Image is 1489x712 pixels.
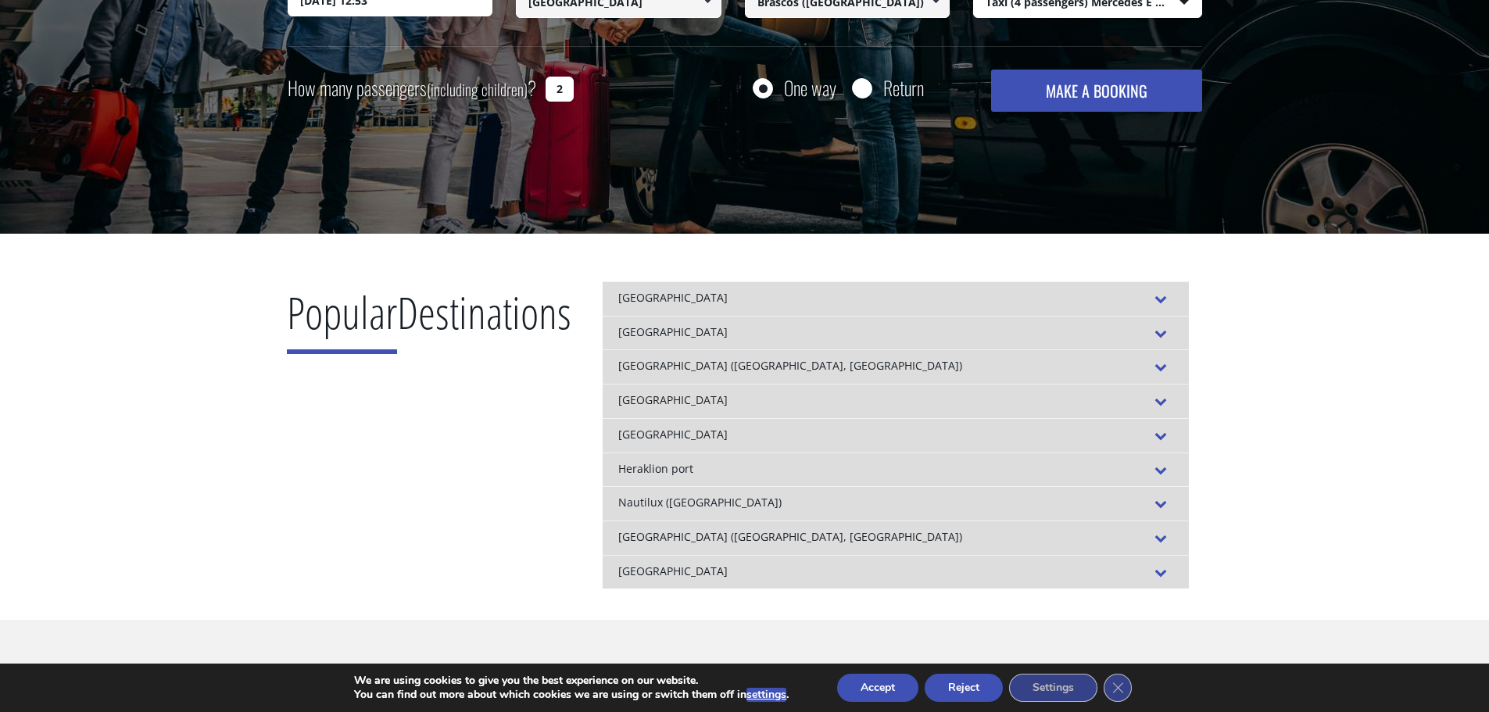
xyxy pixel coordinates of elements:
[603,418,1189,453] div: [GEOGRAPHIC_DATA]
[603,486,1189,521] div: Nautilux ([GEOGRAPHIC_DATA])
[991,70,1201,112] button: MAKE A BOOKING
[1009,674,1097,702] button: Settings
[288,70,536,108] label: How many passengers ?
[603,316,1189,350] div: [GEOGRAPHIC_DATA]
[925,674,1003,702] button: Reject
[883,78,924,98] label: Return
[427,77,528,101] small: (including children)
[287,281,571,366] h2: Destinations
[603,384,1189,418] div: [GEOGRAPHIC_DATA]
[603,555,1189,589] div: [GEOGRAPHIC_DATA]
[1104,674,1132,702] button: Close GDPR Cookie Banner
[603,521,1189,555] div: [GEOGRAPHIC_DATA] ([GEOGRAPHIC_DATA], [GEOGRAPHIC_DATA])
[354,688,789,702] p: You can find out more about which cookies we are using or switch them off in .
[603,281,1189,316] div: [GEOGRAPHIC_DATA]
[603,349,1189,384] div: [GEOGRAPHIC_DATA] ([GEOGRAPHIC_DATA], [GEOGRAPHIC_DATA])
[837,674,918,702] button: Accept
[603,453,1189,487] div: Heraklion port
[354,674,789,688] p: We are using cookies to give you the best experience on our website.
[287,282,397,354] span: Popular
[746,688,786,702] button: settings
[784,78,836,98] label: One way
